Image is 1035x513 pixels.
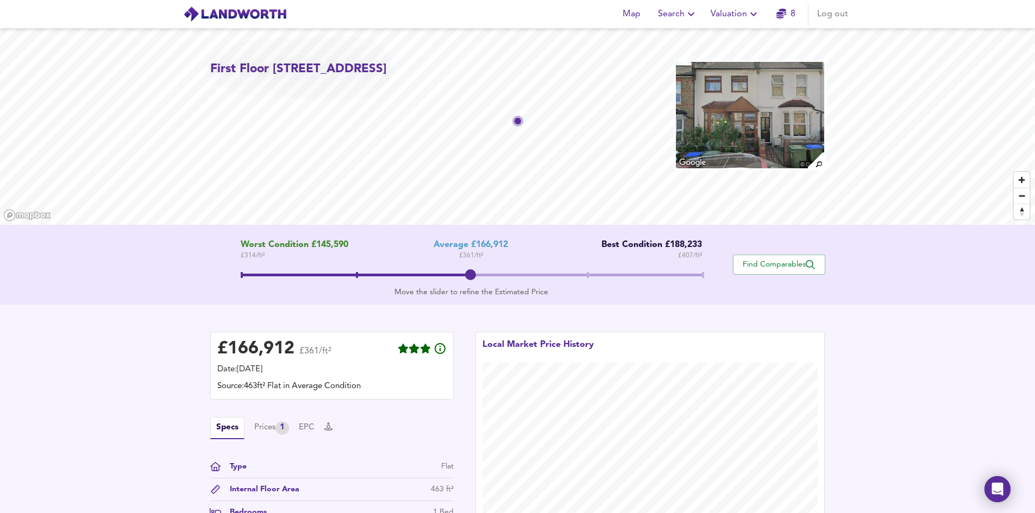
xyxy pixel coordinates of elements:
[817,7,848,22] span: Log out
[678,250,702,261] span: £ 407 / ft²
[619,7,645,22] span: Map
[254,421,289,435] button: Prices1
[431,484,454,495] div: 463 ft²
[241,287,702,297] div: Move the slider to refine the Estimated Price
[459,250,483,261] span: £ 361 / ft²
[593,240,702,250] div: Best Condition £188,233
[733,255,825,275] button: Find Comparables
[221,461,247,472] div: Type
[183,6,287,22] img: logo
[739,259,819,270] span: Find Comparables
[675,61,825,169] img: property
[658,7,698,22] span: Search
[806,151,825,170] img: search
[275,421,289,435] div: 1
[241,250,348,261] span: £ 314 / ft²
[434,240,508,250] div: Average £166,912
[210,417,244,439] button: Specs
[299,422,315,434] button: EPC
[441,461,454,472] div: Flat
[254,421,289,435] div: Prices
[706,3,764,25] button: Valuation
[1014,188,1030,204] span: Zoom out
[984,476,1011,502] div: Open Intercom Messenger
[217,341,294,357] div: £ 166,912
[1014,172,1030,188] button: Zoom in
[654,3,702,25] button: Search
[711,7,760,22] span: Valuation
[241,240,348,250] span: Worst Condition £145,590
[813,3,852,25] button: Log out
[1014,188,1030,204] button: Zoom out
[210,61,387,78] h2: First Floor [STREET_ADDRESS]
[299,347,331,363] span: £361/ft²
[482,339,594,363] div: Local Market Price History
[221,484,299,495] div: Internal Floor Area
[769,3,804,25] button: 8
[3,209,51,221] a: Mapbox homepage
[776,7,795,22] a: 8
[1014,204,1030,219] button: Reset bearing to north
[614,3,649,25] button: Map
[217,364,447,376] div: Date: [DATE]
[217,381,447,392] div: Source: 463ft² Flat in Average Condition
